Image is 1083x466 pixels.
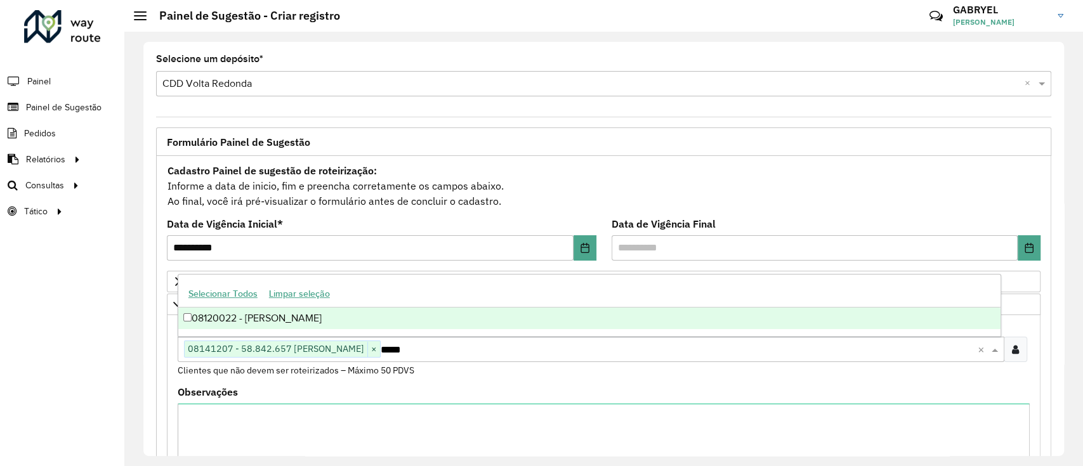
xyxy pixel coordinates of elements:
span: Painel de Sugestão [26,101,102,114]
span: Pedidos [24,127,56,140]
button: Selecionar Todos [183,284,263,304]
button: Choose Date [574,235,596,261]
h2: Painel de Sugestão - Criar registro [147,9,340,23]
span: × [367,342,380,357]
div: Informe a data de inicio, fim e preencha corretamente os campos abaixo. Ao final, você irá pré-vi... [167,162,1040,209]
span: Tático [24,205,48,218]
label: Data de Vigência Final [612,216,716,231]
ng-dropdown-panel: Options list [178,274,1001,337]
span: Painel [27,75,51,88]
label: Observações [178,384,238,399]
span: [PERSON_NAME] [953,16,1048,28]
span: Relatórios [26,153,65,166]
span: Clear all [978,342,988,357]
label: Selecione um depósito [156,51,263,67]
small: Clientes que não devem ser roteirizados – Máximo 50 PDVS [178,365,414,376]
a: Preservar Cliente - Devem ficar no buffer, não roteirizar [167,294,1040,315]
span: Clear all [1025,76,1035,91]
div: 08120022 - [PERSON_NAME] [178,307,1001,329]
strong: Cadastro Painel de sugestão de roteirização: [167,164,377,177]
a: Priorizar Cliente - Não podem ficar no buffer [167,271,1040,292]
button: Limpar seleção [263,284,336,304]
label: Data de Vigência Inicial [167,216,283,231]
span: 08141207 - 58.842.657 [PERSON_NAME] [185,341,367,356]
span: Formulário Painel de Sugestão [167,137,310,147]
a: Contato Rápido [922,3,950,30]
h3: GABRYEL [953,4,1048,16]
span: Consultas [25,179,64,192]
button: Choose Date [1018,235,1040,261]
